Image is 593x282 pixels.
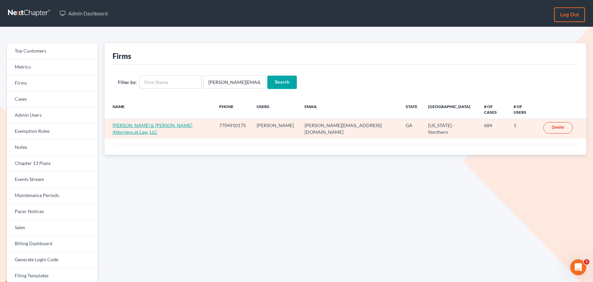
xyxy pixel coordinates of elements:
[7,156,98,172] a: Chapter 13 Plans
[267,76,297,89] input: Search
[7,123,98,139] a: Exemption Rules
[7,188,98,204] a: Maintenance Periods
[479,119,509,138] td: 684
[251,100,299,119] th: Users
[423,119,479,138] td: [US_STATE] - Northern
[479,100,509,119] th: # of Cases
[570,259,586,275] iframe: Intercom live chat
[299,119,400,138] td: [PERSON_NAME][EMAIL_ADDRESS][DOMAIN_NAME]
[113,51,131,61] div: Firms
[543,122,573,133] a: Delete
[7,172,98,188] a: Events Stream
[7,204,98,220] a: Pacer Notices
[7,236,98,252] a: Billing Dashboard
[7,43,98,59] a: Top Customers
[7,59,98,75] a: Metrics
[7,139,98,156] a: Notes
[113,122,192,135] a: [PERSON_NAME] & [PERSON_NAME] Attorneys at Law, LLC
[7,75,98,91] a: Firms
[56,7,111,19] a: Admin Dashboard
[400,100,423,119] th: State
[118,79,137,86] label: Filter by:
[203,75,266,89] input: Users
[400,119,423,138] td: GA
[214,119,251,138] td: 7704910175
[214,100,251,119] th: Phone
[299,100,400,119] th: Email
[508,100,538,119] th: # of Users
[423,100,479,119] th: [GEOGRAPHIC_DATA]
[584,259,589,265] span: 1
[7,220,98,236] a: Sales
[105,100,214,119] th: Name
[7,91,98,107] a: Cases
[251,119,299,138] td: [PERSON_NAME]
[7,252,98,268] a: Generate Login Code
[554,7,585,22] a: Log out
[139,75,202,89] input: Firm Name
[7,107,98,123] a: Admin Users
[508,119,538,138] td: 1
